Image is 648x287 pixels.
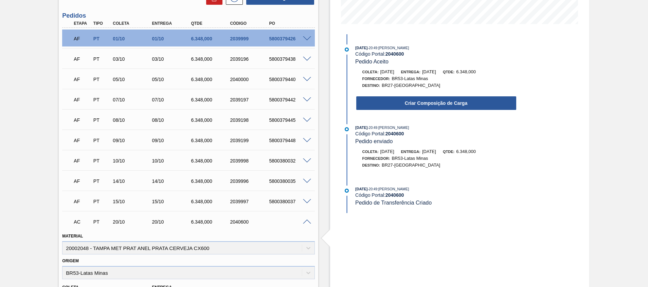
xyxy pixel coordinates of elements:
[92,219,112,225] div: Pedido de Transferência
[362,83,380,88] span: Destino:
[150,97,194,102] div: 07/10/2025
[72,174,92,189] div: Aguardando Faturamento
[380,149,394,154] span: [DATE]
[92,199,112,204] div: Pedido de Transferência
[92,77,112,82] div: Pedido de Transferência
[355,192,517,198] div: Código Portal:
[355,187,367,191] span: [DATE]
[150,21,194,26] div: Entrega
[267,77,311,82] div: 5800379440
[392,76,428,81] span: BR53-Latas Minas
[189,56,233,62] div: 6.348,000
[362,77,390,81] span: Fornecedor:
[74,117,91,123] p: AF
[362,70,379,74] span: Coleta:
[228,178,272,184] div: 2039996
[111,56,155,62] div: 03/10/2025
[72,52,92,66] div: Aguardando Faturamento
[368,46,377,50] span: - 20:49
[74,178,91,184] p: AF
[72,31,92,46] div: Aguardando Faturamento
[189,158,233,164] div: 6.348,000
[62,12,314,19] h3: Pedidos
[189,219,233,225] div: 6.348,000
[368,126,377,130] span: - 20:49
[189,199,233,204] div: 6.348,000
[401,70,420,74] span: Entrega:
[362,163,380,167] span: Destino:
[456,69,476,74] span: 6.348,000
[150,56,194,62] div: 03/10/2025
[111,36,155,41] div: 01/10/2025
[111,97,155,102] div: 07/10/2025
[228,77,272,82] div: 2040000
[355,138,393,144] span: Pedido enviado
[92,97,112,102] div: Pedido de Transferência
[111,117,155,123] div: 08/10/2025
[228,199,272,204] div: 2039997
[267,178,311,184] div: 5800380035
[368,187,377,191] span: - 20:49
[385,51,404,57] strong: 2040600
[74,199,91,204] p: AF
[72,72,92,87] div: Aguardando Faturamento
[150,117,194,123] div: 08/10/2025
[150,36,194,41] div: 01/10/2025
[377,46,409,50] span: : [PERSON_NAME]
[111,77,155,82] div: 05/10/2025
[111,21,155,26] div: Coleta
[267,97,311,102] div: 5800379442
[72,21,92,26] div: Etapa
[74,219,91,225] p: AC
[422,149,436,154] span: [DATE]
[267,117,311,123] div: 5800379445
[62,234,83,238] label: Material
[92,117,112,123] div: Pedido de Transferência
[456,149,476,154] span: 6.348,000
[74,77,91,82] p: AF
[92,21,112,26] div: Tipo
[72,153,92,168] div: Aguardando Faturamento
[385,131,404,136] strong: 2040600
[150,199,194,204] div: 15/10/2025
[74,97,91,102] p: AF
[92,36,112,41] div: Pedido de Transferência
[443,70,454,74] span: Qtde:
[267,138,311,143] div: 5800379448
[111,199,155,204] div: 15/10/2025
[74,36,91,41] p: AF
[189,21,233,26] div: Qtde
[189,138,233,143] div: 6.348,000
[150,178,194,184] div: 14/10/2025
[356,96,516,110] button: Criar Composição de Carga
[74,56,91,62] p: AF
[111,138,155,143] div: 09/10/2025
[228,117,272,123] div: 2039198
[267,21,311,26] div: PO
[267,199,311,204] div: 5800380037
[111,158,155,164] div: 10/10/2025
[92,158,112,164] div: Pedido de Transferência
[189,178,233,184] div: 6.348,000
[355,131,517,136] div: Código Portal:
[72,194,92,209] div: Aguardando Faturamento
[355,46,367,50] span: [DATE]
[355,59,389,64] span: Pedido Aceito
[92,138,112,143] div: Pedido de Transferência
[92,178,112,184] div: Pedido de Transferência
[443,150,454,154] span: Qtde:
[72,133,92,148] div: Aguardando Faturamento
[150,77,194,82] div: 05/10/2025
[111,219,155,225] div: 20/10/2025
[267,158,311,164] div: 5800380032
[228,21,272,26] div: Código
[228,36,272,41] div: 2039999
[355,51,517,57] div: Código Portal:
[385,192,404,198] strong: 2040600
[72,113,92,128] div: Aguardando Faturamento
[362,150,379,154] span: Coleta:
[355,126,367,130] span: [DATE]
[345,127,349,131] img: atual
[228,97,272,102] div: 2039197
[92,56,112,62] div: Pedido de Transferência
